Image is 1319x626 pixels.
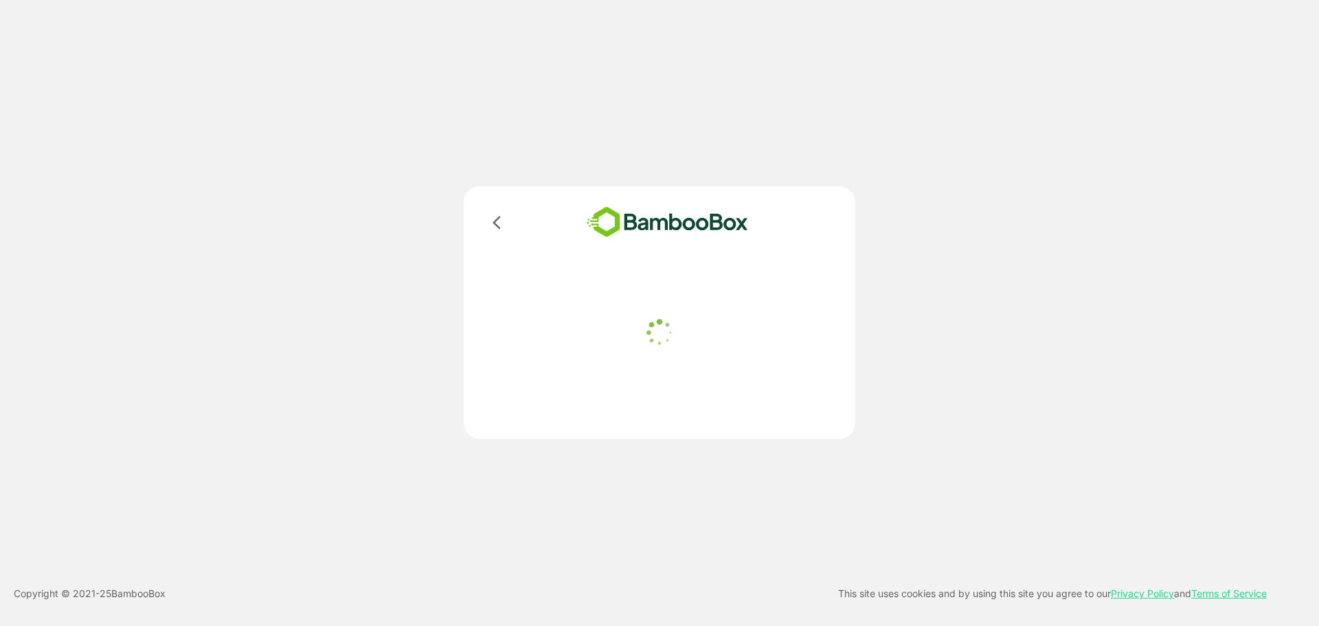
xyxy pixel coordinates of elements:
a: Privacy Policy [1111,588,1174,599]
p: Copyright © 2021- 25 BambooBox [14,585,166,602]
img: bamboobox [567,203,768,242]
a: Terms of Service [1191,588,1267,599]
p: This site uses cookies and by using this site you agree to our and [838,585,1267,602]
img: loader [642,315,677,350]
